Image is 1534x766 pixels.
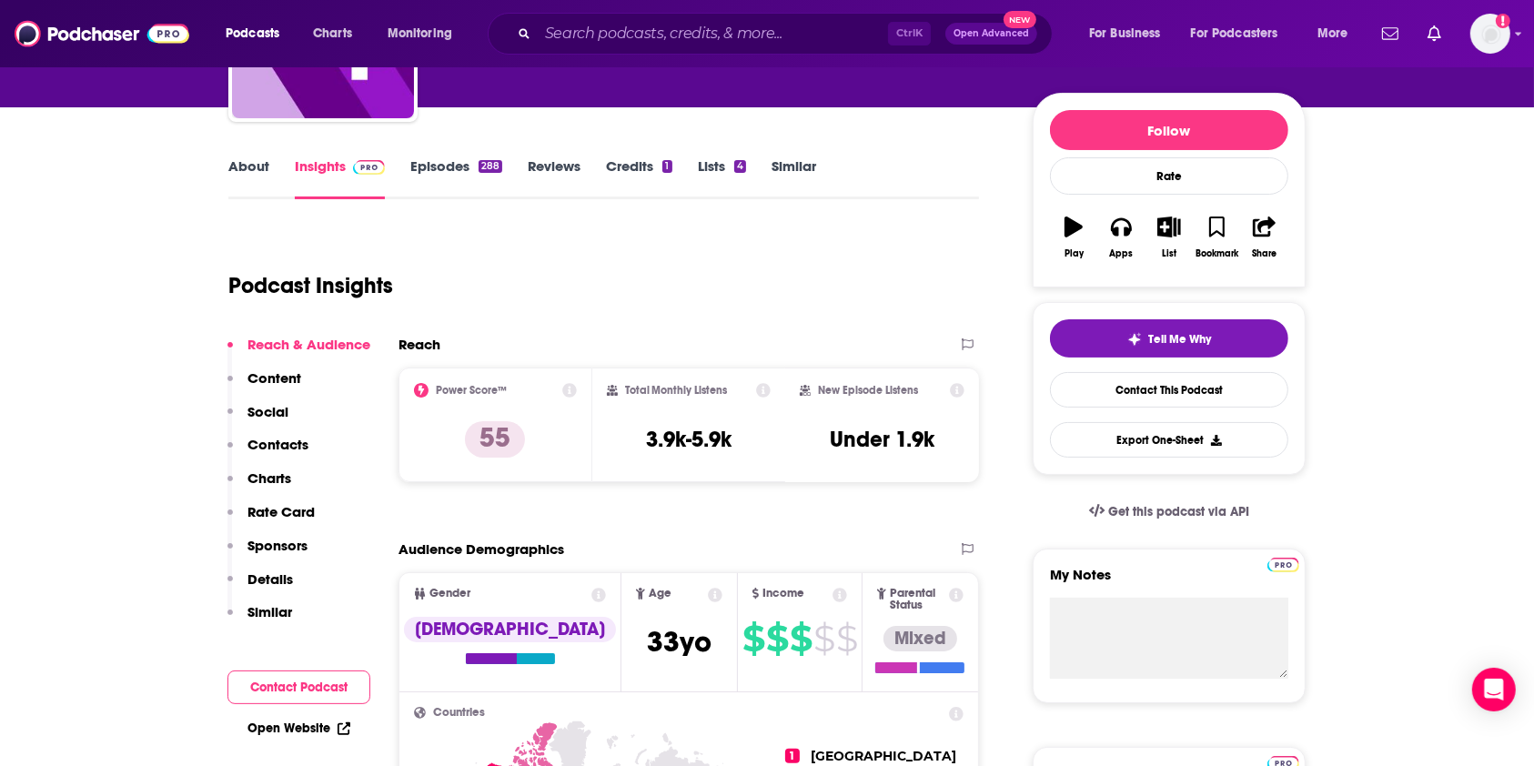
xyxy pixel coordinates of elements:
[1420,18,1448,49] a: Show notifications dropdown
[734,160,746,173] div: 4
[465,421,525,458] p: 55
[1075,489,1264,534] a: Get this podcast via API
[647,624,711,660] span: 33 yo
[830,426,934,453] h3: Under 1.9k
[1097,205,1145,270] button: Apps
[1252,248,1277,259] div: Share
[227,670,370,704] button: Contact Podcast
[785,749,800,763] span: 1
[301,19,363,48] a: Charts
[1089,21,1161,46] span: For Business
[528,157,580,199] a: Reviews
[388,21,452,46] span: Monitoring
[227,603,292,637] button: Similar
[1050,110,1288,150] button: Follow
[662,160,671,173] div: 1
[479,160,502,173] div: 288
[247,336,370,353] p: Reach & Audience
[1191,21,1278,46] span: For Podcasters
[227,436,308,469] button: Contacts
[742,624,764,653] span: $
[247,537,308,554] p: Sponsors
[1108,504,1249,519] span: Get this podcast via API
[227,570,293,604] button: Details
[247,570,293,588] p: Details
[353,160,385,175] img: Podchaser Pro
[1470,14,1510,54] span: Logged in as gmalloy
[625,384,728,397] h2: Total Monthly Listens
[213,19,303,48] button: open menu
[433,707,485,719] span: Countries
[538,19,888,48] input: Search podcasts, credits, & more...
[1127,332,1142,347] img: tell me why sparkle
[399,540,564,558] h2: Audience Demographics
[762,588,804,600] span: Income
[227,503,315,537] button: Rate Card
[698,157,746,199] a: Lists4
[1145,205,1193,270] button: List
[247,469,291,487] p: Charts
[1050,157,1288,195] div: Rate
[818,384,918,397] h2: New Episode Listens
[1472,668,1516,711] div: Open Intercom Messenger
[247,503,315,520] p: Rate Card
[1193,205,1240,270] button: Bookmark
[1050,566,1288,598] label: My Notes
[227,469,291,503] button: Charts
[399,336,440,353] h2: Reach
[836,624,857,653] span: $
[1065,248,1084,259] div: Play
[247,603,292,620] p: Similar
[945,23,1037,45] button: Open AdvancedNew
[1149,332,1212,347] span: Tell Me Why
[890,588,946,611] span: Parental Status
[1004,11,1036,28] span: New
[1241,205,1288,270] button: Share
[1267,558,1299,572] img: Podchaser Pro
[313,21,352,46] span: Charts
[226,21,279,46] span: Podcasts
[429,588,470,600] span: Gender
[1179,19,1305,48] button: open menu
[1050,422,1288,458] button: Export One-Sheet
[227,369,301,403] button: Content
[247,369,301,387] p: Content
[649,588,671,600] span: Age
[1076,19,1184,48] button: open menu
[247,721,350,736] a: Open Website
[606,157,671,199] a: Credits1
[883,626,957,651] div: Mixed
[1050,319,1288,358] button: tell me why sparkleTell Me Why
[410,157,502,199] a: Episodes288
[1470,14,1510,54] button: Show profile menu
[247,436,308,453] p: Contacts
[436,384,507,397] h2: Power Score™
[247,403,288,420] p: Social
[375,19,476,48] button: open menu
[227,403,288,437] button: Social
[1496,14,1510,28] svg: Add a profile image
[505,13,1070,55] div: Search podcasts, credits, & more...
[404,617,616,642] div: [DEMOGRAPHIC_DATA]
[813,624,834,653] span: $
[227,336,370,369] button: Reach & Audience
[766,624,788,653] span: $
[790,624,812,653] span: $
[1050,205,1097,270] button: Play
[1196,248,1238,259] div: Bookmark
[954,29,1029,38] span: Open Advanced
[1305,19,1371,48] button: open menu
[1267,555,1299,572] a: Pro website
[227,537,308,570] button: Sponsors
[15,16,189,51] img: Podchaser - Follow, Share and Rate Podcasts
[1050,372,1288,408] a: Contact This Podcast
[888,22,931,45] span: Ctrl K
[1375,18,1406,49] a: Show notifications dropdown
[1110,248,1134,259] div: Apps
[811,748,956,764] span: [GEOGRAPHIC_DATA]
[295,157,385,199] a: InsightsPodchaser Pro
[1162,248,1176,259] div: List
[646,426,732,453] h3: 3.9k-5.9k
[228,157,269,199] a: About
